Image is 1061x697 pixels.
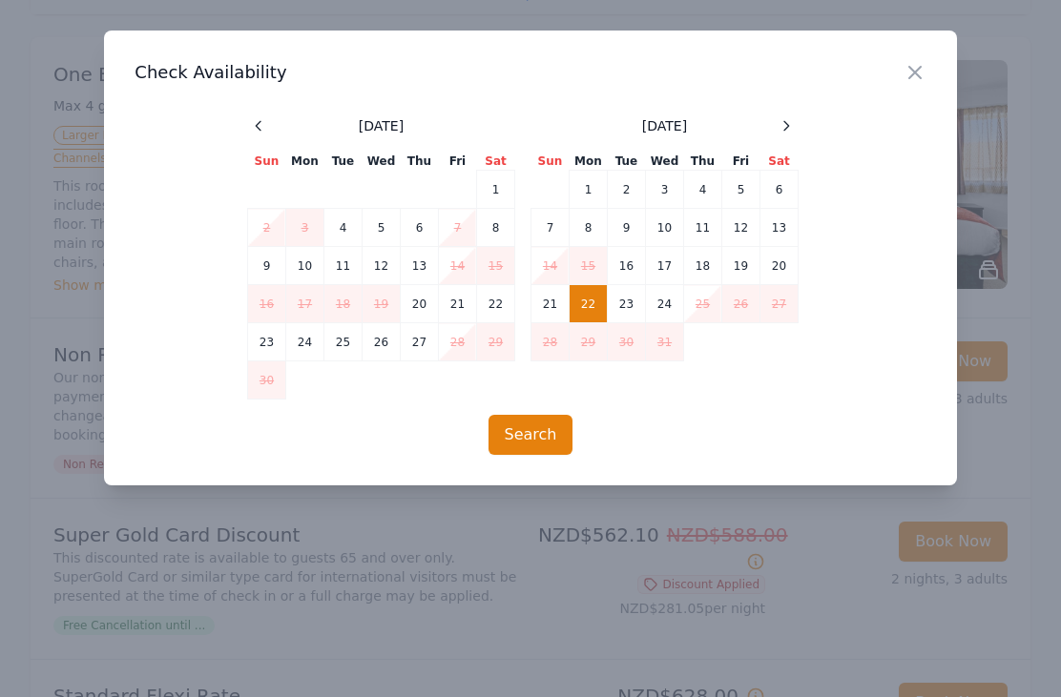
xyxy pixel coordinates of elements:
[607,153,645,171] th: Tue
[721,171,759,209] td: 5
[323,247,362,285] td: 11
[569,171,607,209] td: 1
[642,116,687,135] span: [DATE]
[759,209,798,247] td: 13
[569,285,607,323] td: 22
[645,323,683,361] td: 31
[362,153,400,171] th: Wed
[247,153,285,171] th: Sun
[400,209,438,247] td: 6
[645,153,683,171] th: Wed
[530,209,569,247] td: 7
[607,247,645,285] td: 16
[607,171,645,209] td: 2
[400,323,438,361] td: 27
[569,209,607,247] td: 8
[721,285,759,323] td: 26
[438,153,476,171] th: Fri
[476,209,514,247] td: 8
[438,285,476,323] td: 21
[759,247,798,285] td: 20
[362,285,400,323] td: 19
[400,285,438,323] td: 20
[683,153,721,171] th: Thu
[530,247,569,285] td: 14
[569,153,607,171] th: Mon
[285,285,323,323] td: 17
[607,209,645,247] td: 9
[362,323,400,361] td: 26
[400,153,438,171] th: Thu
[476,285,514,323] td: 22
[530,153,569,171] th: Sun
[476,171,514,209] td: 1
[323,285,362,323] td: 18
[759,153,798,171] th: Sat
[247,361,285,400] td: 30
[530,285,569,323] td: 21
[285,247,323,285] td: 10
[285,153,323,171] th: Mon
[683,209,721,247] td: 11
[645,247,683,285] td: 17
[476,323,514,361] td: 29
[359,116,404,135] span: [DATE]
[645,171,683,209] td: 3
[135,61,926,84] h3: Check Availability
[400,247,438,285] td: 13
[607,323,645,361] td: 30
[323,153,362,171] th: Tue
[721,209,759,247] td: 12
[476,153,514,171] th: Sat
[530,323,569,361] td: 28
[569,323,607,361] td: 29
[438,209,476,247] td: 7
[247,323,285,361] td: 23
[438,247,476,285] td: 14
[607,285,645,323] td: 23
[569,247,607,285] td: 15
[247,285,285,323] td: 16
[683,247,721,285] td: 18
[285,323,323,361] td: 24
[476,247,514,285] td: 15
[489,415,573,455] button: Search
[438,323,476,361] td: 28
[645,285,683,323] td: 24
[362,247,400,285] td: 12
[362,209,400,247] td: 5
[721,153,759,171] th: Fri
[323,323,362,361] td: 25
[247,247,285,285] td: 9
[645,209,683,247] td: 10
[323,209,362,247] td: 4
[759,171,798,209] td: 6
[683,285,721,323] td: 25
[285,209,323,247] td: 3
[759,285,798,323] td: 27
[721,247,759,285] td: 19
[247,209,285,247] td: 2
[683,171,721,209] td: 4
